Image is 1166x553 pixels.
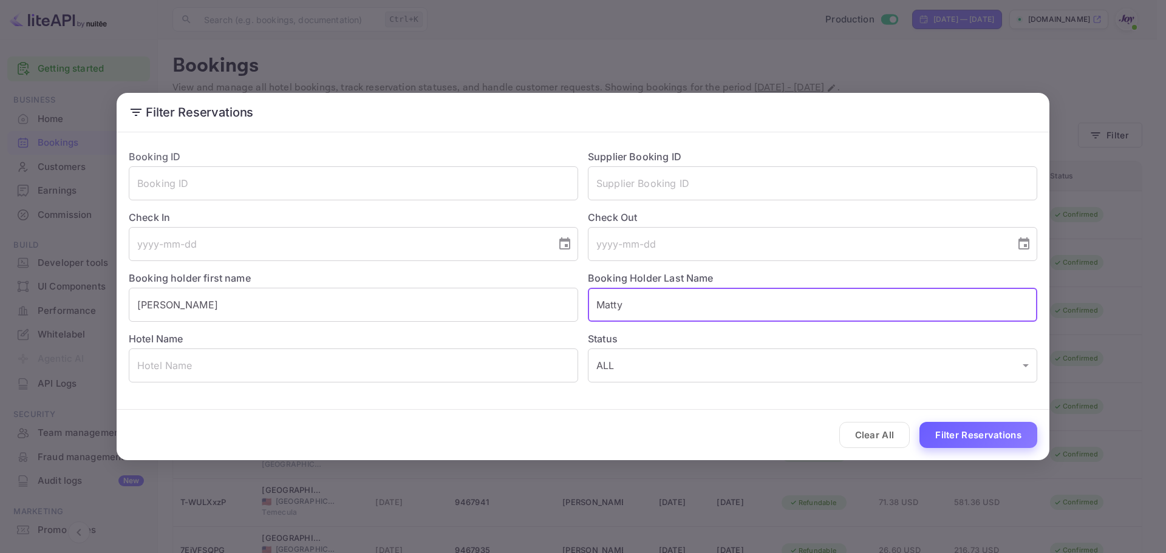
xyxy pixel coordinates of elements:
label: Supplier Booking ID [588,151,681,163]
button: Choose date [1012,232,1036,256]
input: Booking ID [129,166,578,200]
div: ALL [588,348,1037,382]
h2: Filter Reservations [117,93,1049,132]
input: Supplier Booking ID [588,166,1037,200]
button: Clear All [839,422,910,448]
button: Filter Reservations [919,422,1037,448]
label: Hotel Name [129,333,183,345]
label: Check In [129,210,578,225]
label: Booking Holder Last Name [588,272,714,284]
input: yyyy-mm-dd [129,227,548,261]
button: Choose date [553,232,577,256]
label: Check Out [588,210,1037,225]
label: Booking holder first name [129,272,251,284]
input: Holder Last Name [588,288,1037,322]
input: Hotel Name [129,348,578,382]
label: Booking ID [129,151,181,163]
input: Holder First Name [129,288,578,322]
input: yyyy-mm-dd [588,227,1007,261]
label: Status [588,331,1037,346]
